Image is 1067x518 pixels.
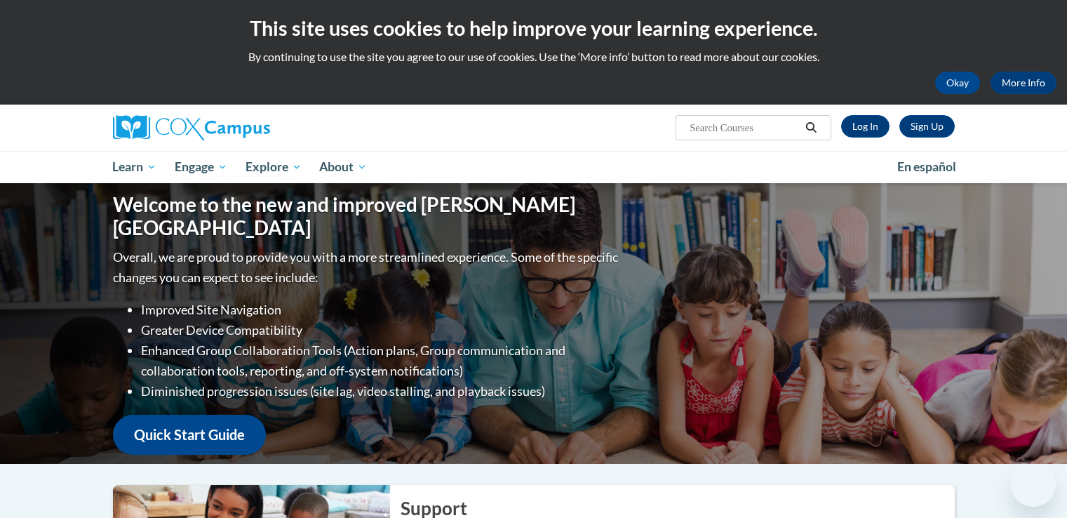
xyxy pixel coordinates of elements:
a: Register [899,115,955,138]
li: Enhanced Group Collaboration Tools (Action plans, Group communication and collaboration tools, re... [141,340,622,381]
span: Engage [175,159,227,175]
div: Main menu [92,151,976,183]
a: About [310,151,376,183]
span: Explore [246,159,302,175]
span: En español [897,159,956,174]
a: Cox Campus [113,115,380,140]
li: Greater Device Compatibility [141,320,622,340]
button: Okay [935,72,980,94]
span: Learn [112,159,156,175]
img: Cox Campus [113,115,270,140]
h1: Welcome to the new and improved [PERSON_NAME][GEOGRAPHIC_DATA] [113,193,622,240]
a: Quick Start Guide [113,415,266,455]
a: Engage [166,151,236,183]
a: En español [888,152,965,182]
h2: This site uses cookies to help improve your learning experience. [11,14,1056,42]
span: About [319,159,367,175]
p: By continuing to use the site you agree to our use of cookies. Use the ‘More info’ button to read... [11,49,1056,65]
p: Overall, we are proud to provide you with a more streamlined experience. Some of the specific cha... [113,247,622,288]
li: Improved Site Navigation [141,300,622,320]
a: Log In [841,115,890,138]
a: Learn [104,151,166,183]
button: Search [800,119,821,136]
a: More Info [991,72,1056,94]
li: Diminished progression issues (site lag, video stalling, and playback issues) [141,381,622,401]
iframe: Button to launch messaging window [1011,462,1056,507]
input: Search Courses [688,119,800,136]
a: Explore [236,151,311,183]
